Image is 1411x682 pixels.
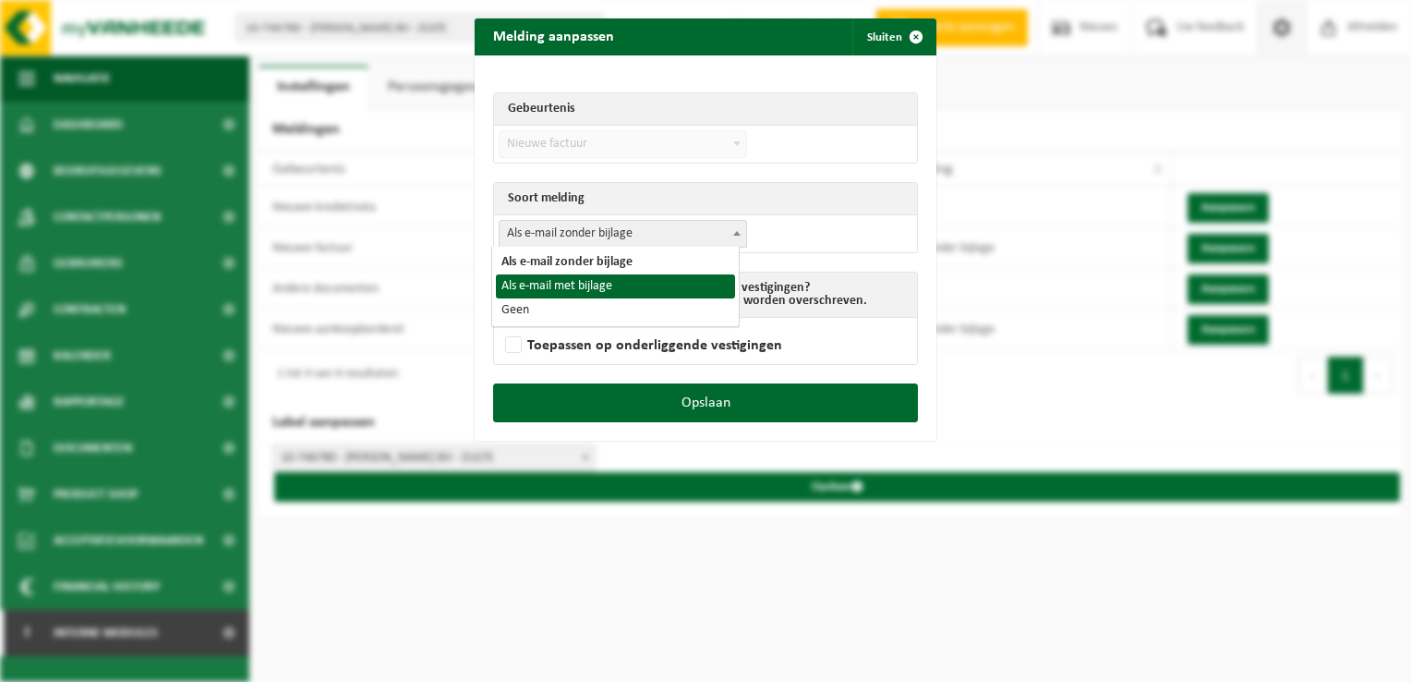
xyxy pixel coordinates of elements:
[496,274,735,298] li: Als e-mail met bijlage
[475,18,633,54] h2: Melding aanpassen
[494,93,917,126] th: Gebeurtenis
[501,332,782,359] label: Toepassen op onderliggende vestigingen
[500,131,746,157] span: Nieuwe factuur
[496,298,735,323] li: Geen
[499,130,747,158] span: Nieuwe factuur
[496,250,735,274] li: Als e-mail zonder bijlage
[499,220,747,248] span: Als e-mail zonder bijlage
[852,18,935,55] button: Sluiten
[493,384,918,422] button: Opslaan
[494,183,917,215] th: Soort melding
[500,221,746,247] span: Als e-mail zonder bijlage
